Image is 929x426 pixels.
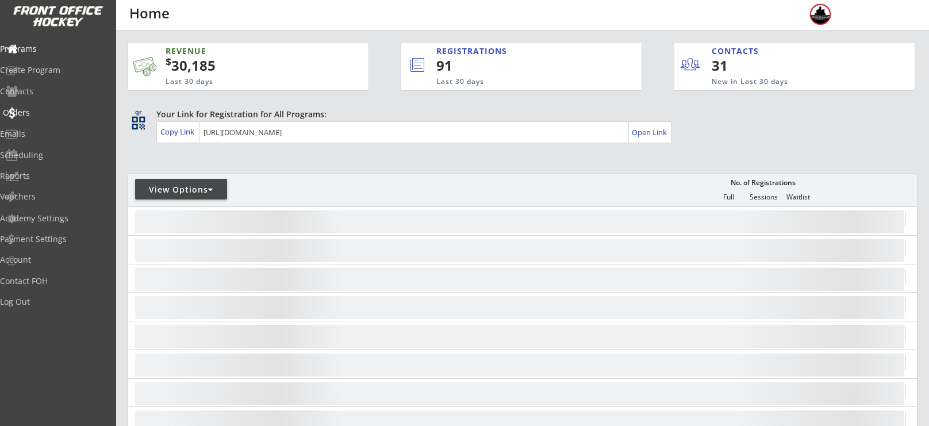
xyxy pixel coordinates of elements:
div: View Options [135,184,227,195]
div: REGISTRATIONS [436,45,589,57]
div: Waitlist [781,193,815,201]
div: Orders [3,109,106,117]
div: Sessions [746,193,781,201]
div: REVENUE [166,45,313,57]
sup: $ [166,55,171,68]
div: qr [131,109,145,116]
div: Full [711,193,746,201]
div: Your Link for Registration for All Programs: [156,109,882,120]
div: Last 30 days [436,77,594,87]
div: CONTACTS [712,45,764,57]
div: Copy Link [160,126,197,137]
a: Open Link [632,124,668,140]
button: qr_code [130,114,147,132]
div: Open Link [632,128,668,137]
div: 31 [712,56,782,75]
div: 91 [436,56,603,75]
div: 30,185 [166,56,332,75]
div: New in Last 30 days [712,77,861,87]
div: Last 30 days [166,77,313,87]
div: No. of Registrations [727,179,799,187]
